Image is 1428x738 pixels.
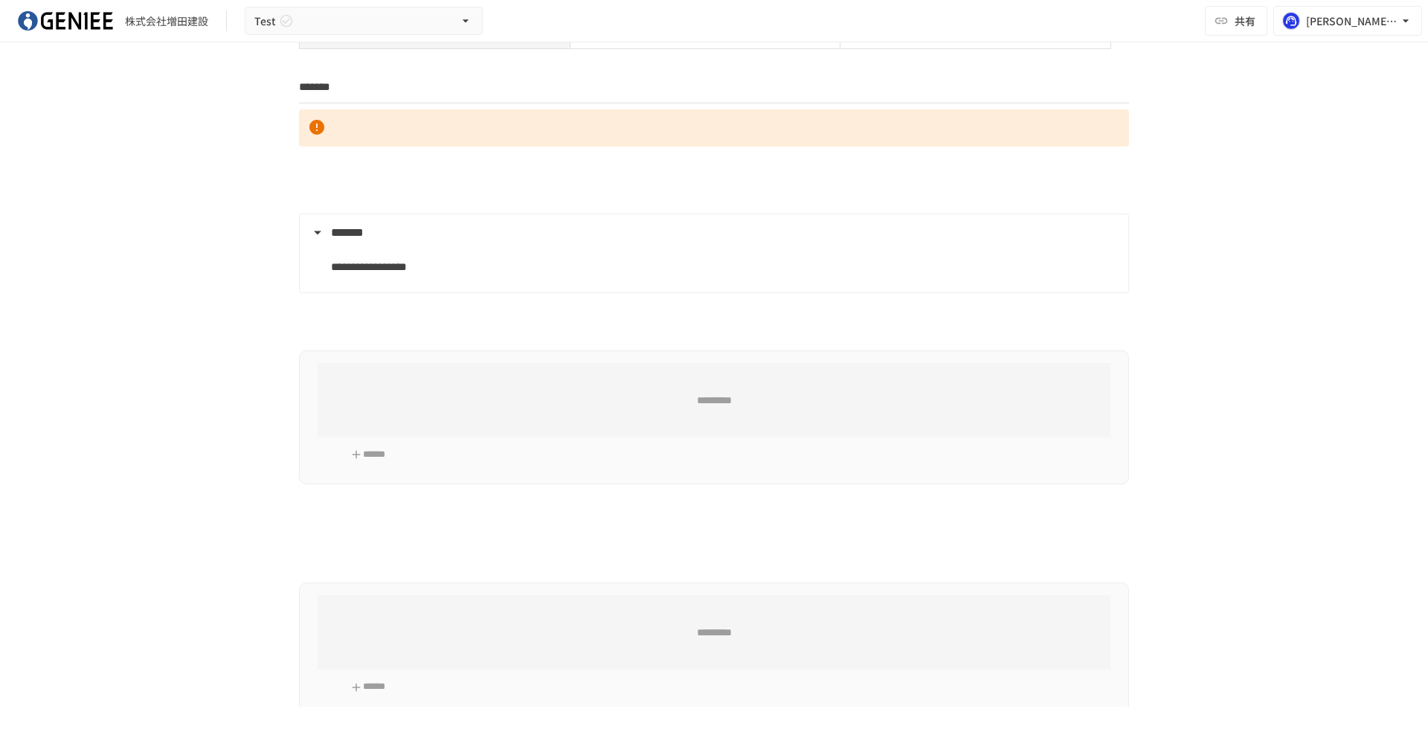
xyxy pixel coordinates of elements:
[18,9,113,33] img: mDIuM0aA4TOBKl0oB3pspz7XUBGXdoniCzRRINgIxkl
[125,13,208,29] div: 株式会社増田建設
[254,12,276,31] span: Test
[1235,13,1255,29] span: 共有
[245,7,483,36] button: Test
[1306,12,1398,31] div: [PERSON_NAME][EMAIL_ADDRESS][PERSON_NAME][DOMAIN_NAME]
[1273,6,1422,36] button: [PERSON_NAME][EMAIL_ADDRESS][PERSON_NAME][DOMAIN_NAME]
[1205,6,1267,36] button: 共有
